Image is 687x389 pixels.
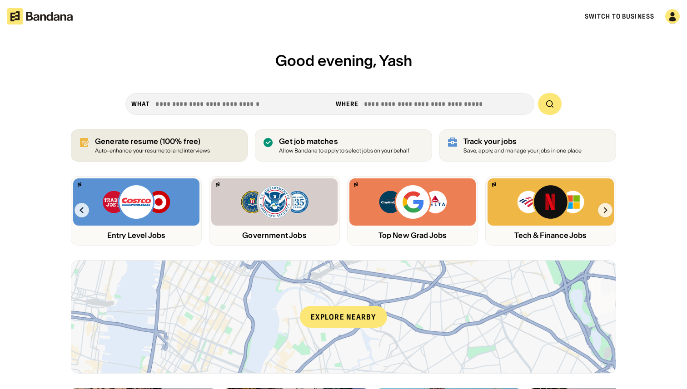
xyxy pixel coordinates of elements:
img: Bandana logo [216,182,219,187]
div: Top New Grad Jobs [349,231,476,240]
a: Bandana logoTrader Joe’s, Costco, Target logosEntry Level Jobs [71,176,202,246]
div: Generate resume [95,137,210,146]
span: Good evening, Yash [275,51,412,70]
div: Auto-enhance your resume to land interviews [95,148,210,154]
img: Right Arrow [598,203,612,217]
div: Save, apply, and manage your jobs in one place [463,148,582,154]
a: Track your jobs Save, apply, and manage your jobs in one place [439,129,616,162]
div: Track your jobs [463,137,582,146]
div: Government Jobs [211,231,338,240]
div: Allow Bandana to apply to select jobs on your behalf [279,148,409,154]
img: Bandana logo [78,182,81,187]
div: Where [336,100,359,108]
a: Get job matches Allow Bandana to apply to select jobs on your behalf [255,129,432,162]
a: Switch to Business [585,12,654,20]
img: FBI, DHS, MWRD logos [240,184,309,220]
div: Entry Level Jobs [73,231,199,240]
img: Bandana logo [354,182,358,187]
img: Left Arrow [75,203,89,217]
img: Bandana logo [492,182,496,187]
a: Bandana logoFBI, DHS, MWRD logosGovernment Jobs [209,176,340,246]
a: Bandana logoCapital One, Google, Delta logosTop New Grad Jobs [347,176,478,246]
div: what [131,100,150,108]
span: (100% free) [160,137,201,146]
div: Explore nearby [300,306,387,328]
div: Get job matches [279,137,409,146]
img: Bank of America, Netflix, Microsoft logos [517,184,585,220]
div: Tech & Finance Jobs [488,231,614,240]
a: Bandana logoBank of America, Netflix, Microsoft logosTech & Finance Jobs [485,176,616,246]
img: Bandana logotype [7,8,73,25]
a: Generate resume (100% free)Auto-enhance your resume to land interviews [71,129,248,162]
img: Capital One, Google, Delta logos [378,184,447,220]
a: Explore nearby [71,261,616,373]
img: Trader Joe’s, Costco, Target logos [102,184,171,220]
